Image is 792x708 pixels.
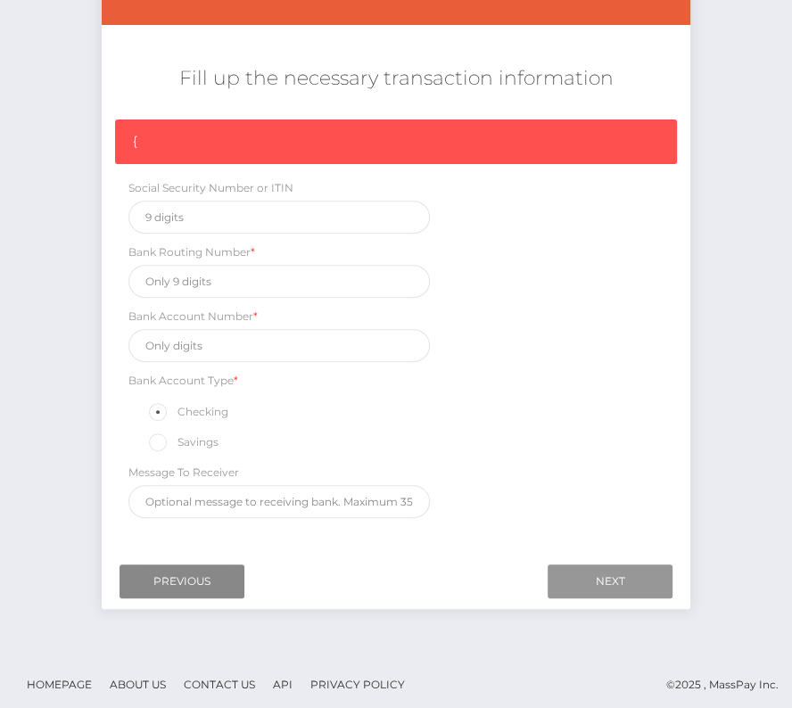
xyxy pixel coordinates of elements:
[103,671,173,698] a: About Us
[128,180,293,196] label: Social Security Number or ITIN
[128,465,239,481] label: Message To Receiver
[548,564,672,598] input: Next
[128,485,430,518] input: Optional message to receiving bank. Maximum 35 characters
[128,201,430,234] input: 9 digits
[133,133,137,149] span: {
[128,329,430,362] input: Only digits
[303,671,412,698] a: Privacy Policy
[128,244,255,260] label: Bank Routing Number
[146,431,219,454] label: Savings
[120,564,244,598] input: Previous
[128,309,258,325] label: Bank Account Number
[128,373,238,389] label: Bank Account Type
[20,671,99,698] a: Homepage
[128,265,430,298] input: Only 9 digits
[146,400,228,424] label: Checking
[266,671,300,698] a: API
[115,65,677,93] h5: Fill up the necessary transaction information
[177,671,262,698] a: Contact Us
